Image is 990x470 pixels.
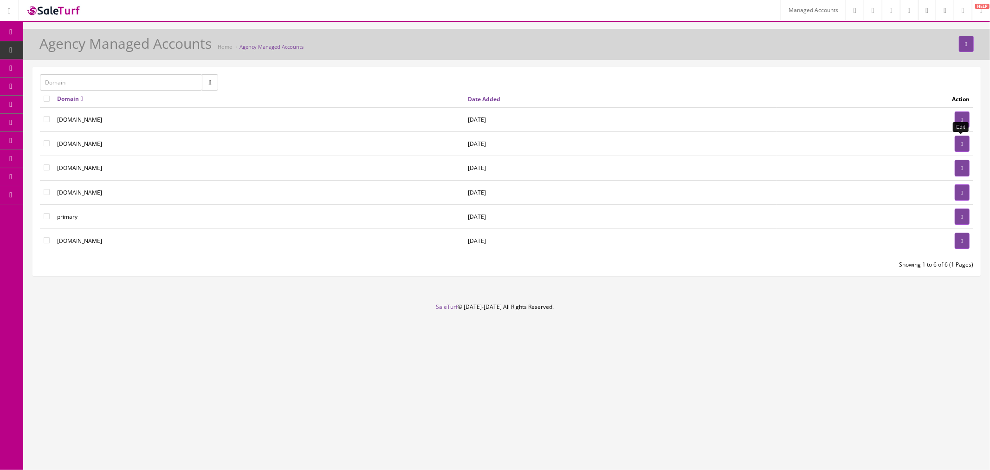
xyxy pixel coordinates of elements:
[777,91,973,108] td: Action
[464,108,777,132] td: [DATE]
[53,132,464,156] td: [DOMAIN_NAME]
[53,108,464,132] td: [DOMAIN_NAME]
[53,228,464,253] td: [DOMAIN_NAME]
[239,43,304,50] a: Agency Managed Accounts
[53,156,464,180] td: [DOMAIN_NAME]
[53,204,464,228] td: primary
[464,228,777,253] td: [DATE]
[953,122,969,132] div: Edit
[464,204,777,228] td: [DATE]
[464,132,777,156] td: [DATE]
[53,180,464,204] td: [DOMAIN_NAME]
[26,4,82,17] img: SaleTurf
[464,180,777,204] td: [DATE]
[975,4,990,9] span: HELP
[218,43,232,50] a: Home
[507,261,981,269] div: Showing 1 to 6 of 6 (1 Pages)
[39,36,212,51] h1: Agency Managed Accounts
[468,95,500,103] a: Date Added
[436,303,458,311] a: SaleTurf
[57,95,83,103] a: Domain
[40,74,202,91] input: Domain
[464,156,777,180] td: [DATE]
